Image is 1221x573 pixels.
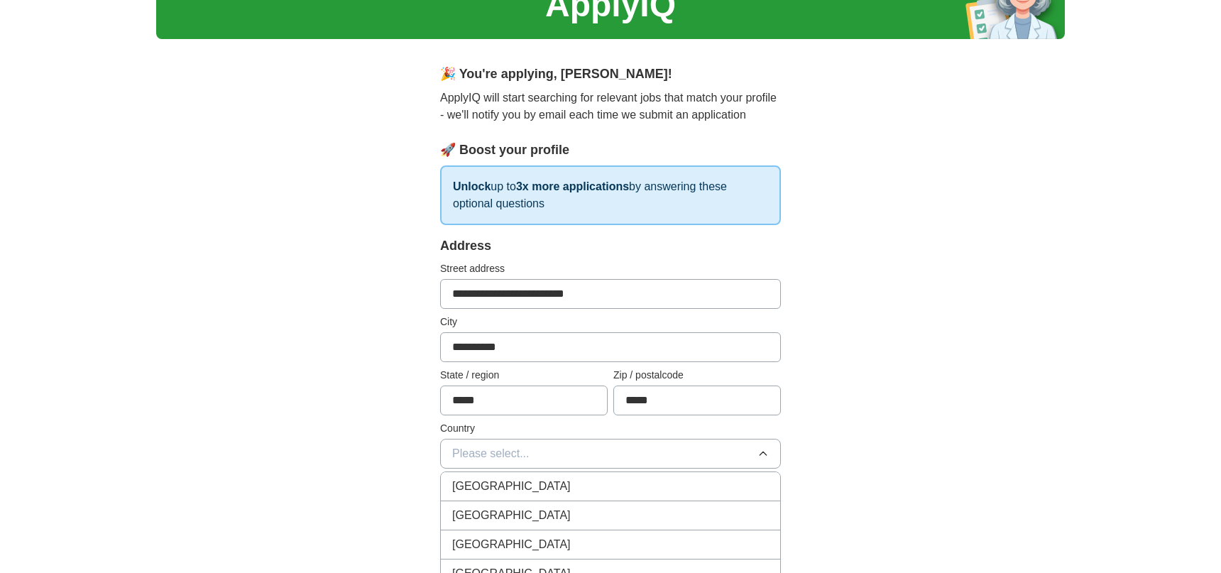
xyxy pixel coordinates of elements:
label: City [440,315,781,329]
div: Address [440,236,781,256]
strong: 3x more applications [516,180,629,192]
button: Please select... [440,439,781,469]
span: [GEOGRAPHIC_DATA] [452,536,571,553]
span: Please select... [452,445,530,462]
div: 🎉 You're applying , [PERSON_NAME] ! [440,65,781,84]
label: Country [440,421,781,436]
strong: Unlock [453,180,491,192]
span: [GEOGRAPHIC_DATA] [452,478,571,495]
label: Zip / postalcode [613,368,781,383]
label: State / region [440,368,608,383]
p: up to by answering these optional questions [440,165,781,225]
p: ApplyIQ will start searching for relevant jobs that match your profile - we'll notify you by emai... [440,89,781,124]
label: Street address [440,261,781,276]
div: 🚀 Boost your profile [440,141,781,160]
span: [GEOGRAPHIC_DATA] [452,507,571,524]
